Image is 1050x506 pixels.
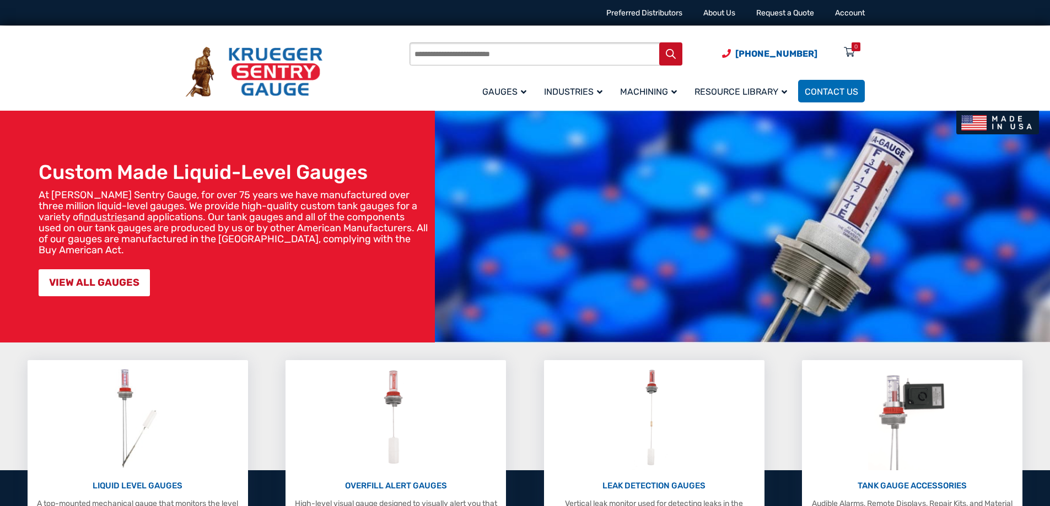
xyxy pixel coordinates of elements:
[291,480,500,492] p: OVERFILL ALERT GAUGES
[798,80,865,102] a: Contact Us
[39,269,150,296] a: VIEW ALL GAUGES
[807,480,1017,492] p: TANK GAUGE ACCESSORIES
[722,47,817,61] a: Phone Number (920) 434-8860
[33,480,243,492] p: LIQUID LEVEL GAUGES
[476,78,537,104] a: Gauges
[632,366,676,470] img: Leak Detection Gauges
[694,86,787,97] span: Resource Library
[39,189,429,255] p: At [PERSON_NAME] Sentry Gauge, for over 75 years we have manufactured over three million liquid-l...
[84,211,127,223] a: industries
[703,8,735,18] a: About Us
[186,47,322,97] img: Krueger Sentry Gauge
[482,86,526,97] span: Gauges
[435,111,1050,342] img: bg_hero_bannerksentry
[606,8,682,18] a: Preferred Distributors
[371,366,421,470] img: Overfill Alert Gauges
[735,48,817,59] span: [PHONE_NUMBER]
[868,366,957,470] img: Tank Gauge Accessories
[550,480,759,492] p: LEAK DETECTION GAUGES
[805,86,858,97] span: Contact Us
[39,160,429,184] h1: Custom Made Liquid-Level Gauges
[835,8,865,18] a: Account
[613,78,688,104] a: Machining
[544,86,602,97] span: Industries
[688,78,798,104] a: Resource Library
[854,42,858,51] div: 0
[108,366,166,470] img: Liquid Level Gauges
[537,78,613,104] a: Industries
[620,86,677,97] span: Machining
[956,111,1039,134] img: Made In USA
[756,8,814,18] a: Request a Quote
